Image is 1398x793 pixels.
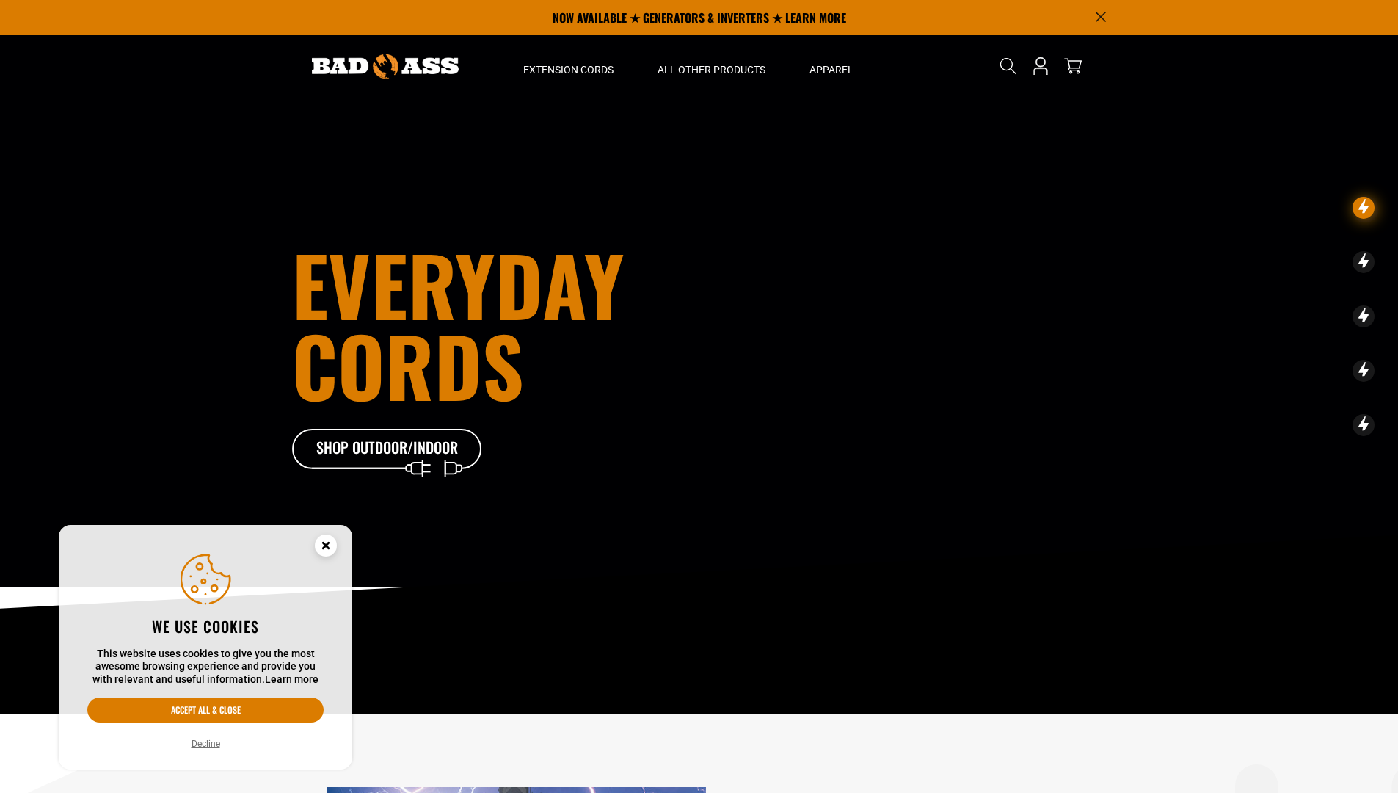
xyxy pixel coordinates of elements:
[658,63,765,76] span: All Other Products
[292,429,483,470] a: Shop Outdoor/Indoor
[523,63,614,76] span: Extension Cords
[87,648,324,687] p: This website uses cookies to give you the most awesome browsing experience and provide you with r...
[87,617,324,636] h2: We use cookies
[187,736,225,751] button: Decline
[312,54,459,79] img: Bad Ass Extension Cords
[265,673,318,685] a: Learn more
[787,35,875,97] summary: Apparel
[997,54,1020,78] summary: Search
[501,35,636,97] summary: Extension Cords
[59,525,352,770] aside: Cookie Consent
[809,63,853,76] span: Apparel
[292,244,781,405] h1: Everyday cords
[87,698,324,723] button: Accept all & close
[636,35,787,97] summary: All Other Products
